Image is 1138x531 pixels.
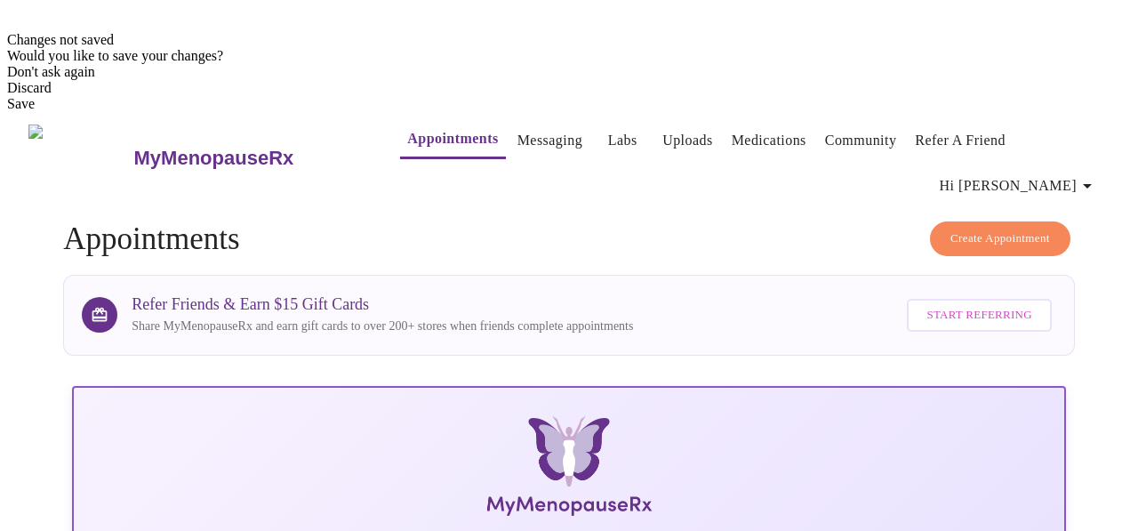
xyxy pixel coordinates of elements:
[407,126,498,151] a: Appointments
[608,128,637,153] a: Labs
[907,299,1051,332] button: Start Referring
[510,123,589,158] button: Messaging
[134,147,294,170] h3: MyMenopauseRx
[930,221,1070,256] button: Create Appointment
[940,173,1098,198] span: Hi [PERSON_NAME]
[237,416,901,523] img: MyMenopauseRx Logo
[655,123,720,158] button: Uploads
[950,229,1050,249] span: Create Appointment
[63,221,1075,257] h4: Appointments
[132,127,365,189] a: MyMenopauseRx
[818,123,904,158] button: Community
[732,128,806,153] a: Medications
[594,123,651,158] button: Labs
[132,295,633,314] h3: Refer Friends & Earn $15 Gift Cards
[400,121,505,159] button: Appointments
[825,128,897,153] a: Community
[902,290,1055,341] a: Start Referring
[28,125,132,191] img: MyMenopauseRx Logo
[725,123,813,158] button: Medications
[662,128,713,153] a: Uploads
[933,168,1105,204] button: Hi [PERSON_NAME]
[908,123,1013,158] button: Refer a Friend
[926,305,1031,326] span: Start Referring
[132,318,633,335] p: Share MyMenopauseRx and earn gift cards to over 200+ stores when friends complete appointments
[517,128,582,153] a: Messaging
[915,128,1006,153] a: Refer a Friend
